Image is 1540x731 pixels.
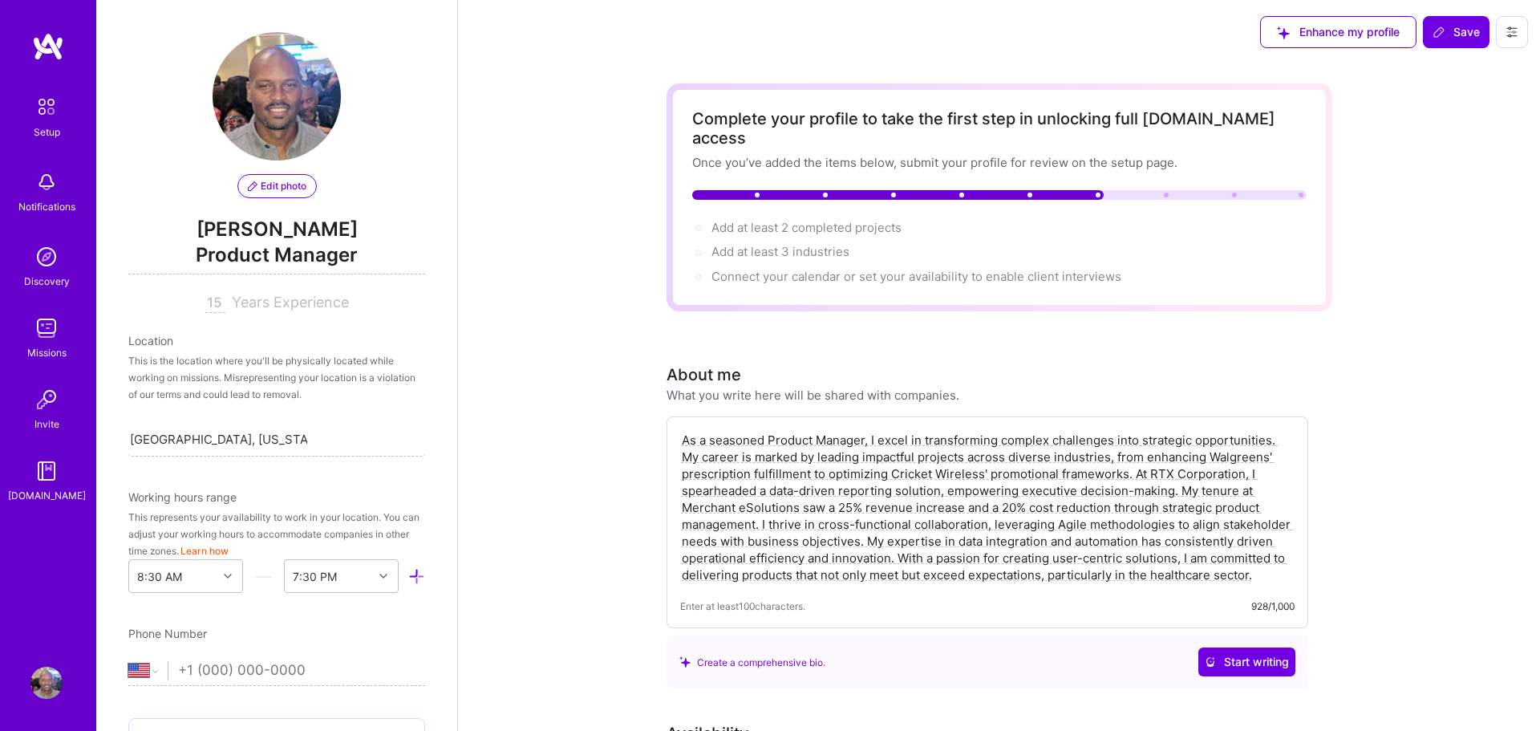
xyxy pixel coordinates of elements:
[137,568,182,585] div: 8:30 AM
[30,241,63,273] img: discovery
[679,654,825,671] div: Create a comprehensive bio.
[18,198,75,215] div: Notifications
[711,269,1121,284] span: Connect your calendar or set your availability to enable client interviews
[24,273,70,290] div: Discovery
[32,32,64,61] img: logo
[180,542,229,559] button: Learn how
[30,667,63,699] img: User Avatar
[34,416,59,433] div: Invite
[128,509,425,559] div: This represents your availability to work in your location. You can adjust your working hours to ...
[1198,648,1295,676] button: Start writing
[178,648,425,694] input: +1 (000) 000-0000
[26,667,67,699] a: User Avatar
[680,430,1295,585] textarea: As a seasoned Product Manager, I excel in transforming complex challenges into strategic opportun...
[8,487,86,504] div: [DOMAIN_NAME]
[1251,598,1295,615] div: 928/1,000
[248,181,257,191] i: icon PencilPurple
[1205,654,1289,670] span: Start writing
[128,627,207,640] span: Phone Number
[232,294,349,311] span: Years Experience
[692,109,1307,148] div: Complete your profile to take the first step in unlocking full [DOMAIN_NAME] access
[128,242,425,274] span: Product Manager
[711,244,849,259] span: Add at least 3 industries
[205,294,225,313] input: XX
[692,154,1307,171] div: Once you’ve added the items below, submit your profile for review on the setup page.
[34,124,60,140] div: Setup
[1205,656,1216,668] i: icon CrystalBallWhite
[248,179,306,193] span: Edit photo
[255,568,272,585] i: icon HorizontalInLineDivider
[30,384,63,416] img: Invite
[667,363,741,387] div: About me
[128,332,425,349] div: Location
[379,572,387,580] i: icon Chevron
[30,90,63,124] img: setup
[27,344,67,361] div: Missions
[213,32,341,160] img: User Avatar
[128,217,425,242] span: [PERSON_NAME]
[30,455,63,487] img: guide book
[128,490,237,504] span: Working hours range
[128,352,425,403] div: This is the location where you'll be physically located while working on missions. Misrepresentin...
[224,572,232,580] i: icon Chevron
[711,220,902,235] span: Add at least 2 completed projects
[667,387,959,404] div: What you write here will be shared with companies.
[237,174,317,198] button: Edit photo
[30,312,63,344] img: teamwork
[293,568,337,585] div: 7:30 PM
[679,656,691,668] i: icon SuggestedTeams
[680,598,805,615] span: Enter at least 100 characters.
[1423,16,1489,48] button: Save
[1433,24,1480,40] span: Save
[30,166,63,198] img: bell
